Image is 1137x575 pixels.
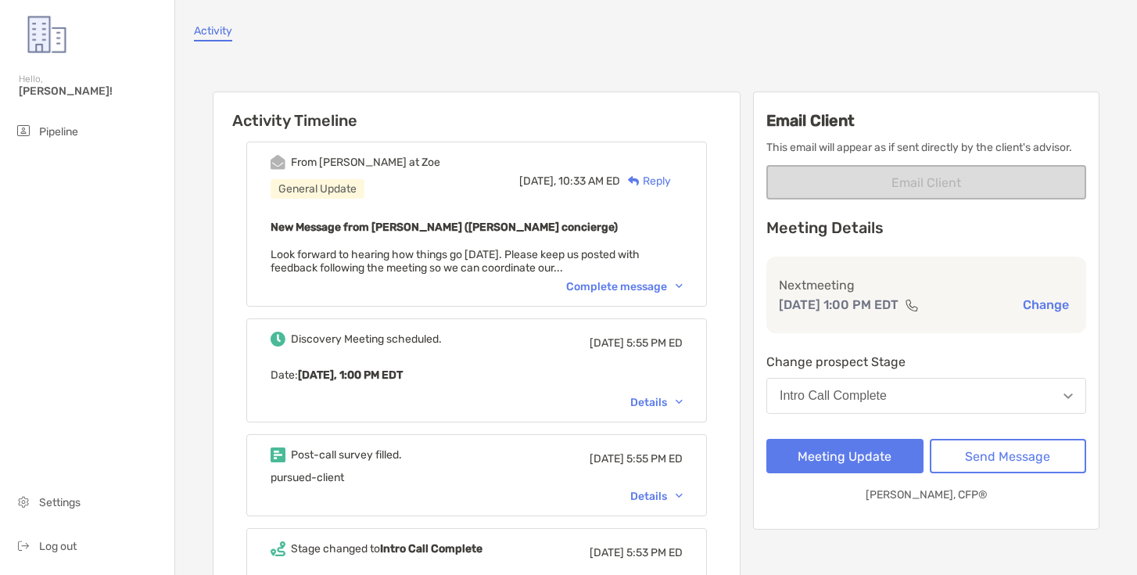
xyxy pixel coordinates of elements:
[626,452,683,465] span: 5:55 PM ED
[271,365,683,385] p: Date :
[1018,296,1074,313] button: Change
[271,447,285,462] img: Event icon
[780,389,887,403] div: Intro Call Complete
[566,280,683,293] div: Complete message
[779,275,1074,295] p: Next meeting
[14,536,33,555] img: logout icon
[766,218,1086,238] p: Meeting Details
[298,368,403,382] b: [DATE], 1:00 PM EDT
[676,400,683,404] img: Chevron icon
[866,485,988,505] p: [PERSON_NAME], CFP®
[676,494,683,498] img: Chevron icon
[19,84,165,98] span: [PERSON_NAME]!
[620,173,671,189] div: Reply
[19,6,75,63] img: Zoe Logo
[271,332,285,347] img: Event icon
[590,336,624,350] span: [DATE]
[930,439,1087,473] button: Send Message
[271,179,364,199] div: General Update
[779,295,898,314] p: [DATE] 1:00 PM EDT
[291,332,442,346] div: Discovery Meeting scheduled.
[590,452,624,465] span: [DATE]
[905,299,919,311] img: communication type
[271,541,285,556] img: Event icon
[271,221,618,234] b: New Message from [PERSON_NAME] ([PERSON_NAME] concierge)
[14,492,33,511] img: settings icon
[39,496,81,509] span: Settings
[519,174,556,188] span: [DATE],
[630,490,683,503] div: Details
[291,156,440,169] div: From [PERSON_NAME] at Zoe
[291,448,402,462] div: Post-call survey filled.
[271,155,285,170] img: Event icon
[766,138,1086,157] p: This email will appear as if sent directly by the client's advisor.
[630,396,683,409] div: Details
[380,542,482,555] b: Intro Call Complete
[213,92,740,130] h6: Activity Timeline
[291,542,482,555] div: Stage changed to
[676,284,683,289] img: Chevron icon
[271,248,640,275] span: Look forward to hearing how things go [DATE]. Please keep us posted with feedback following the m...
[558,174,620,188] span: 10:33 AM ED
[590,546,624,559] span: [DATE]
[766,111,1086,130] h3: Email Client
[39,540,77,553] span: Log out
[766,352,1086,372] p: Change prospect Stage
[194,24,232,41] a: Activity
[626,546,683,559] span: 5:53 PM ED
[271,471,344,484] span: pursued-client
[766,439,924,473] button: Meeting Update
[628,176,640,186] img: Reply icon
[1063,394,1073,399] img: Open dropdown arrow
[14,121,33,140] img: pipeline icon
[39,125,78,138] span: Pipeline
[766,378,1086,414] button: Intro Call Complete
[626,336,683,350] span: 5:55 PM ED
